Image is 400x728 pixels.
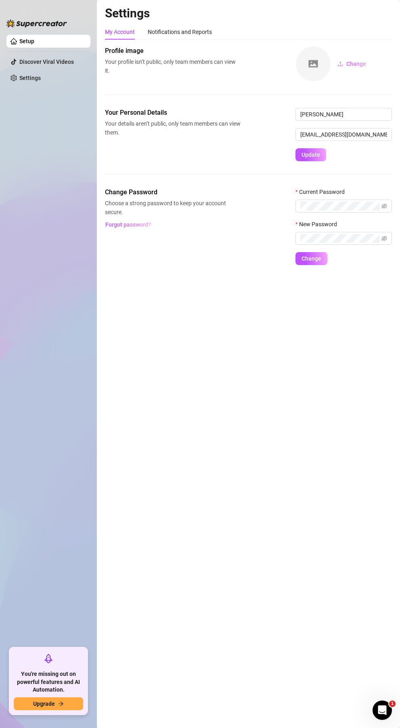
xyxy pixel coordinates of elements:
a: Setup [19,38,34,44]
span: rocket [44,654,53,663]
span: upload [337,61,343,67]
a: Discover Viral Videos [19,59,74,65]
button: Update [295,148,326,161]
img: logo-BBDzfeDw.svg [6,19,67,27]
div: My Account [105,27,135,36]
span: Forgot password? [105,221,151,228]
button: Change [331,57,373,70]
label: New Password [295,220,342,229]
span: Upgrade [33,701,55,707]
input: Enter new email [295,128,392,141]
span: Change Password [105,187,241,197]
span: eye-invisible [381,236,387,241]
span: arrow-right [58,701,64,707]
iframe: Intercom live chat [373,701,392,720]
button: Upgradearrow-right [14,697,83,710]
span: Your details aren’t public, only team members can view them. [105,119,241,137]
span: Update [302,151,320,158]
label: Current Password [295,187,350,196]
h2: Settings [105,6,392,21]
span: 1 [389,701,396,707]
input: Enter name [295,108,392,121]
div: Notifications and Reports [148,27,212,36]
span: Profile image [105,46,241,56]
span: eye-invisible [381,203,387,209]
span: You're missing out on powerful features and AI Automation. [14,670,83,694]
span: Change [302,255,321,262]
button: Change [295,252,327,265]
span: Your Personal Details [105,108,241,118]
input: Current Password [300,202,380,210]
span: Choose a strong password to keep your account secure. [105,199,241,217]
input: New Password [300,234,380,243]
span: Your profile isn’t public, only team members can view it. [105,57,241,75]
a: Settings [19,75,41,81]
button: Forgot password? [105,218,151,231]
img: square-placeholder.png [296,46,331,81]
span: Change [346,61,366,67]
